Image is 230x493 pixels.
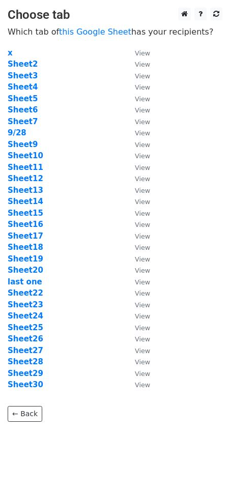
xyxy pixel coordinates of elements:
[8,117,38,126] strong: Sheet7
[8,334,43,343] a: Sheet26
[135,164,150,171] small: View
[8,82,38,92] a: Sheet4
[125,254,150,264] a: View
[125,174,150,183] a: View
[125,209,150,218] a: View
[125,94,150,103] a: View
[135,61,150,68] small: View
[135,95,150,103] small: View
[8,369,43,378] a: Sheet29
[125,151,150,160] a: View
[135,106,150,114] small: View
[8,266,43,275] strong: Sheet20
[125,105,150,114] a: View
[125,369,150,378] a: View
[8,60,38,69] a: Sheet2
[125,266,150,275] a: View
[8,346,43,355] a: Sheet27
[125,48,150,57] a: View
[135,289,150,297] small: View
[125,323,150,332] a: View
[135,129,150,137] small: View
[125,380,150,389] a: View
[8,323,43,332] a: Sheet25
[125,311,150,321] a: View
[8,163,43,172] strong: Sheet11
[8,209,43,218] a: Sheet15
[8,220,43,229] a: Sheet16
[8,311,43,321] a: Sheet24
[135,187,150,194] small: View
[135,347,150,355] small: View
[135,381,150,389] small: View
[125,82,150,92] a: View
[8,277,42,286] a: last one
[125,117,150,126] a: View
[8,243,43,252] a: Sheet18
[135,370,150,378] small: View
[125,60,150,69] a: View
[135,335,150,343] small: View
[125,243,150,252] a: View
[125,186,150,195] a: View
[8,300,43,309] a: Sheet23
[8,254,43,264] a: Sheet19
[8,231,43,241] strong: Sheet17
[8,140,38,149] strong: Sheet9
[125,220,150,229] a: View
[8,288,43,298] a: Sheet22
[135,278,150,286] small: View
[8,105,38,114] a: Sheet6
[135,255,150,263] small: View
[135,221,150,228] small: View
[135,324,150,332] small: View
[8,26,222,37] p: Which tab of has your recipients?
[8,128,26,137] a: 9/28
[8,186,43,195] a: Sheet13
[125,288,150,298] a: View
[8,8,222,22] h3: Choose tab
[135,198,150,206] small: View
[125,277,150,286] a: View
[135,152,150,160] small: View
[135,175,150,183] small: View
[8,151,43,160] strong: Sheet10
[125,197,150,206] a: View
[135,244,150,251] small: View
[125,231,150,241] a: View
[8,71,38,80] a: Sheet3
[125,300,150,309] a: View
[135,83,150,91] small: View
[125,128,150,137] a: View
[8,380,43,389] a: Sheet30
[135,312,150,320] small: View
[135,118,150,126] small: View
[125,163,150,172] a: View
[8,357,43,366] a: Sheet28
[8,406,42,422] a: ← Back
[8,94,38,103] a: Sheet5
[8,197,43,206] a: Sheet14
[135,233,150,240] small: View
[135,210,150,217] small: View
[125,71,150,80] a: View
[135,358,150,366] small: View
[8,48,13,57] strong: x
